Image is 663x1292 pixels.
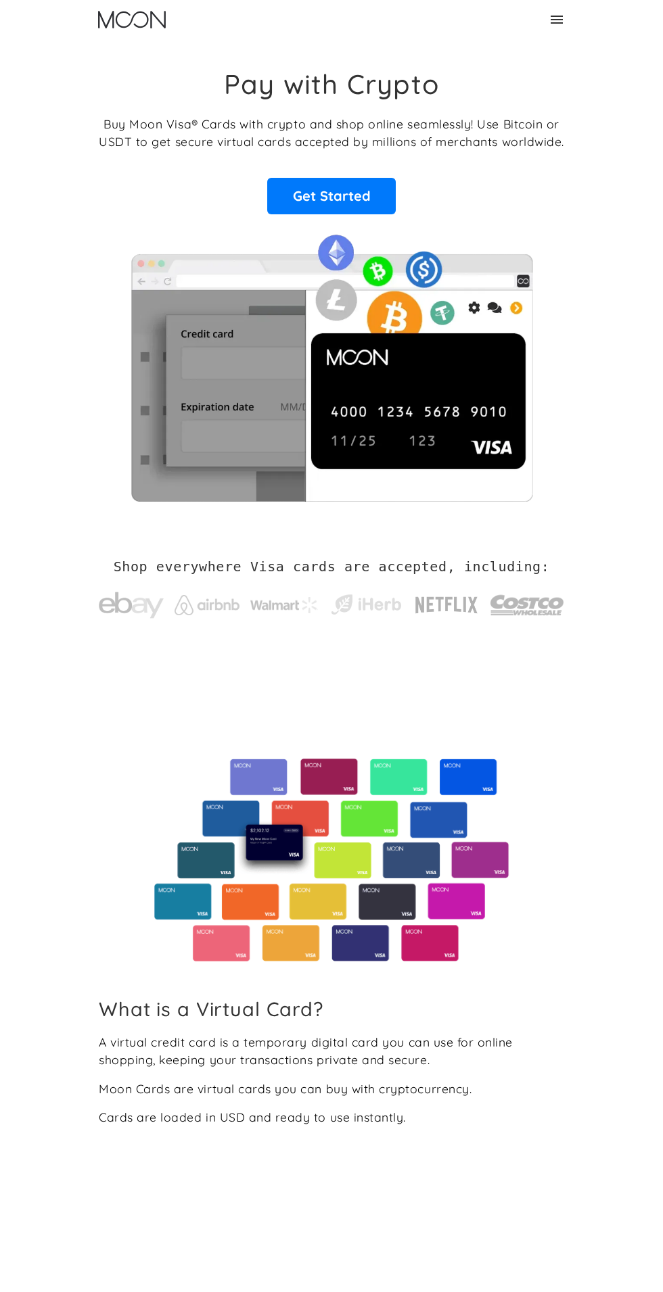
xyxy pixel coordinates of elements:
[99,115,564,151] p: Buy Moon Visa® Cards with crypto and shop online seamlessly! Use Bitcoin or USDT to get secure vi...
[414,575,479,628] a: Netflix
[114,558,550,575] h2: Shop everywhere Visa cards are accepted, including:
[250,597,318,613] img: Walmart
[99,585,164,625] img: ebay
[224,68,439,100] h1: Pay with Crypto
[329,592,403,617] img: iHerb
[175,595,239,615] img: Airbnb
[267,178,396,214] a: Get Started
[250,583,318,620] a: Walmart
[329,578,403,624] a: iHerb
[98,11,166,28] img: Moon Logo
[99,1033,564,1069] div: A virtual credit card is a temporary digital card you can use for online shopping, keeping your t...
[175,581,239,622] a: Airbnb
[152,759,511,962] img: Virtual cards from Moon
[99,1080,472,1097] div: Moon Cards are virtual cards you can buy with cryptocurrency.
[414,589,479,621] img: Netflix
[98,11,166,28] a: home
[99,571,164,632] a: ebay
[99,225,564,501] img: Moon Cards let you spend your crypto anywhere Visa is accepted.
[99,997,564,1021] h2: What is a Virtual Card?
[490,571,564,633] a: Costco
[490,584,564,626] img: Costco
[99,1108,406,1126] div: Cards are loaded in USD and ready to use instantly.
